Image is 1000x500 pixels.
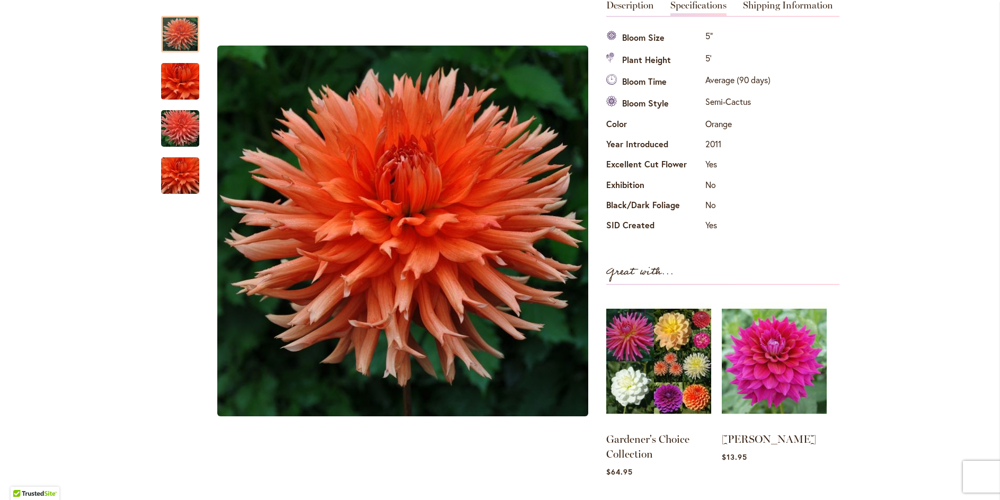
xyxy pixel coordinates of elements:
td: Average (90 days) [703,72,773,93]
th: Bloom Style [606,93,703,115]
th: SID Created [606,217,703,237]
th: Bloom Time [606,72,703,93]
img: KABLOOM [142,56,218,107]
div: KABLOOMKABLOOMKABLOOM [210,5,596,457]
div: Detailed Product Info [606,1,839,237]
div: KABLOOM [210,5,596,457]
td: Orange [703,115,773,135]
div: KABLOOM [161,52,210,100]
iframe: Launch Accessibility Center [8,462,38,492]
td: Semi-Cactus [703,93,773,115]
td: 5" [703,28,773,49]
strong: Great with... [606,263,674,281]
div: KABLOOM [161,5,210,52]
div: KABLOOM [161,147,199,194]
th: Bloom Size [606,28,703,49]
a: [PERSON_NAME] [722,433,816,445]
img: KABLOOM [142,142,218,210]
th: Black/Dark Foliage [606,197,703,217]
td: 2011 [703,136,773,156]
span: $64.95 [606,467,633,477]
div: KABLOOM [161,100,210,147]
td: No [703,197,773,217]
img: KABLOOM [142,103,218,154]
span: $13.95 [722,452,747,462]
a: Specifications [670,1,727,16]
td: Yes [703,217,773,237]
th: Plant Height [606,49,703,71]
th: Year Introduced [606,136,703,156]
th: Color [606,115,703,135]
th: Exhibition [606,176,703,196]
td: No [703,176,773,196]
img: Gardener's Choice Collection [606,296,711,427]
a: Gardener's Choice Collection [606,433,689,460]
td: Yes [703,156,773,176]
a: Shipping Information [743,1,833,16]
img: CHLOE JANAE [722,296,827,427]
th: Excellent Cut Flower [606,156,703,176]
a: Description [606,1,654,16]
img: KABLOOM [217,46,588,416]
div: Product Images [210,5,644,457]
td: 5' [703,49,773,71]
